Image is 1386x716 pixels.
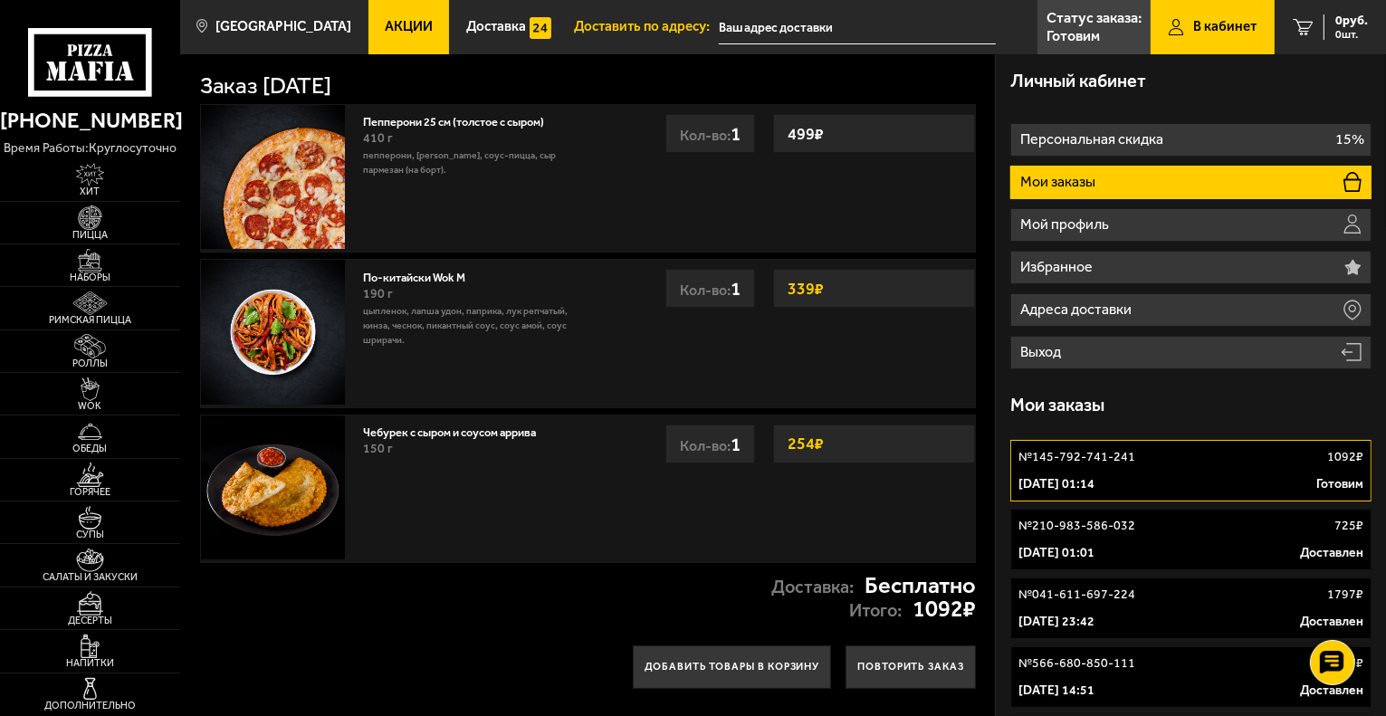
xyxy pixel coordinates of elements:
[1010,72,1146,91] h3: Личный кабинет
[849,602,902,620] p: Итого:
[1336,132,1365,147] p: 15%
[1010,646,1372,708] a: №566-680-850-1111797₽[DATE] 14:51Доставлен
[665,425,755,463] div: Кол-во:
[1335,14,1368,27] span: 0 руб.
[363,286,393,301] span: 190 г
[363,110,559,129] a: Пепперони 25 см (толстое с сыром)
[1020,302,1135,317] p: Адреса доставки
[783,117,828,151] strong: 499 ₽
[363,266,480,284] a: По-китайски Wok M
[363,304,578,348] p: цыпленок, лапша удон, паприка, лук репчатый, кинза, чеснок, пикантный соус, соус Амой, соус шрирачи.
[574,20,719,33] span: Доставить по адресу:
[719,11,996,44] input: Ваш адрес доставки
[1010,578,1372,639] a: №041-611-697-2241797₽[DATE] 23:42Доставлен
[1018,544,1094,562] p: [DATE] 01:01
[1010,509,1372,570] a: №210-983-586-032725₽[DATE] 01:01Доставлен
[1010,440,1372,501] a: №145-792-741-2411092₽[DATE] 01:14Готовим
[1018,517,1135,535] p: № 210-983-586-032
[1020,345,1065,359] p: Выход
[633,645,831,689] button: Добавить товары в корзину
[913,597,976,621] strong: 1092 ₽
[1018,448,1135,466] p: № 145-792-741-241
[783,426,828,461] strong: 254 ₽
[783,272,828,306] strong: 339 ₽
[1020,132,1167,147] p: Персональная скидка
[665,269,755,308] div: Кол-во:
[215,20,351,33] span: [GEOGRAPHIC_DATA]
[1010,396,1104,415] h3: Мои заказы
[1020,175,1099,189] p: Мои заказы
[731,277,741,300] span: 1
[1020,217,1113,232] p: Мой профиль
[846,645,976,689] button: Повторить заказ
[1334,517,1363,535] p: 725 ₽
[731,122,741,145] span: 1
[1327,448,1363,466] p: 1092 ₽
[1018,654,1135,673] p: № 566-680-850-111
[1300,544,1363,562] p: Доставлен
[719,11,996,44] span: проспект Металлистов, 23к3
[1327,586,1363,604] p: 1797 ₽
[530,17,551,39] img: 15daf4d41897b9f0e9f617042186c801.svg
[771,578,854,597] p: Доставка:
[363,421,550,439] a: Чебурек с сыром и соусом аррива
[363,148,578,177] p: пепперони, [PERSON_NAME], соус-пицца, сыр пармезан (на борт).
[200,74,332,98] h1: Заказ [DATE]
[665,114,755,153] div: Кол-во:
[1300,682,1363,700] p: Доставлен
[1018,586,1135,604] p: № 041-611-697-224
[1018,682,1094,700] p: [DATE] 14:51
[1300,613,1363,631] p: Доставлен
[363,441,393,456] span: 150 г
[466,20,526,33] span: Доставка
[1018,613,1094,631] p: [DATE] 23:42
[385,20,433,33] span: Акции
[1335,29,1368,40] span: 0 шт.
[1193,20,1257,33] span: В кабинет
[731,433,741,455] span: 1
[1047,29,1100,43] p: Готовим
[1020,260,1096,274] p: Избранное
[1047,11,1142,25] p: Статус заказа:
[1018,475,1094,493] p: [DATE] 01:14
[1316,475,1363,493] p: Готовим
[363,130,393,146] span: 410 г
[865,574,976,597] strong: Бесплатно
